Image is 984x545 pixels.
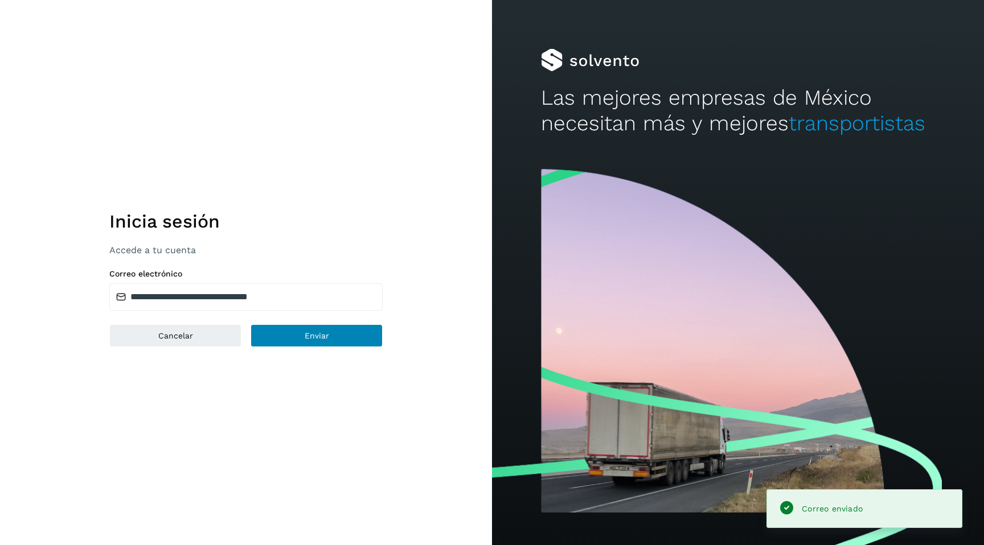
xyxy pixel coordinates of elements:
[789,111,925,135] span: transportistas
[109,245,383,255] p: Accede a tu cuenta
[158,332,193,340] span: Cancelar
[305,332,329,340] span: Enviar
[109,269,383,279] label: Correo electrónico
[109,210,383,232] h1: Inicia sesión
[541,85,934,136] h2: Las mejores empresas de México necesitan más y mejores
[109,324,241,347] button: Cancelar
[802,504,863,513] span: Correo enviado
[251,324,383,347] button: Enviar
